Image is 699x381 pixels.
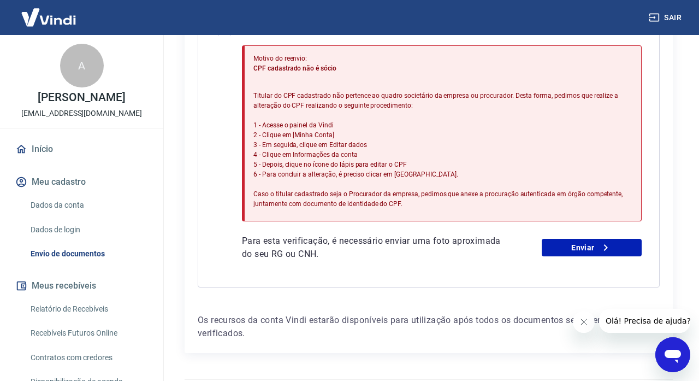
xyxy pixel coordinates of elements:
button: Meu cadastro [13,170,150,194]
button: Sair [647,8,686,28]
span: CPF cadastrado não é sócio [253,65,336,72]
p: Titular do CPF cadastrado não pertence ao quadro societário da empresa ou procurador. Desta forma... [253,91,632,209]
a: Dados da conta [26,194,150,216]
p: [PERSON_NAME] [38,92,125,103]
p: Os recursos da conta Vindi estarão disponíveis para utilização após todos os documentos serem env... [198,314,660,340]
img: Vindi [13,1,84,34]
a: Envio de documentos [26,243,150,265]
a: Relatório de Recebíveis [26,298,150,320]
a: Contratos com credores [26,347,150,369]
iframe: Fechar mensagem [573,311,595,333]
a: Recebíveis Futuros Online [26,322,150,344]
span: Olá! Precisa de ajuda? [7,8,92,16]
div: A [60,44,104,87]
a: Enviar [542,239,642,256]
a: Início [13,137,150,161]
button: Meus recebíveis [13,274,150,298]
iframe: Mensagem da empresa [599,309,690,333]
p: Motivo do reenvio: [253,54,632,63]
iframe: Botão para abrir a janela de mensagens [655,337,690,372]
p: [EMAIL_ADDRESS][DOMAIN_NAME] [21,108,142,119]
p: Para esta verificação, é necessário enviar uma foto aproximada do seu RG ou CNH. [242,235,502,261]
a: Dados de login [26,219,150,241]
